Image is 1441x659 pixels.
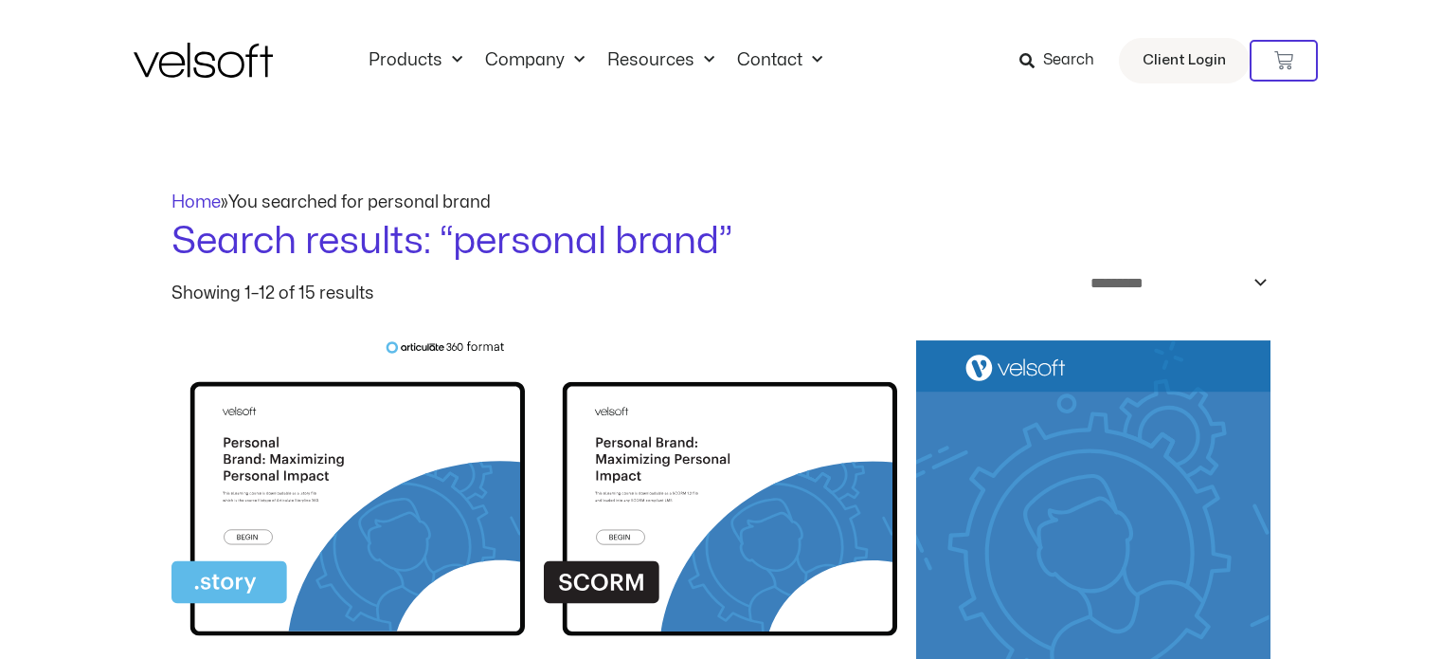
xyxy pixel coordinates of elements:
img: Velsoft Training Materials [134,43,273,78]
a: Search [1019,45,1108,77]
img: Personal Brand: Maximizing Personal Impact [171,340,525,649]
span: Client Login [1143,48,1226,73]
span: Search [1043,48,1094,73]
iframe: chat widget [1200,617,1432,659]
a: Home [171,194,221,211]
span: You searched for personal brand [228,194,491,211]
a: ProductsMenu Toggle [357,50,474,71]
a: ContactMenu Toggle [726,50,834,71]
h1: Search results: “personal brand” [171,215,1270,268]
a: Client Login [1119,38,1250,83]
a: CompanyMenu Toggle [474,50,596,71]
p: Showing 1–12 of 15 results [171,285,374,302]
nav: Menu [357,50,834,71]
select: Shop order [1078,268,1270,298]
span: » [171,194,491,211]
img: Personal Brand: Maximizing Personal Impact [544,340,897,649]
a: ResourcesMenu Toggle [596,50,726,71]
